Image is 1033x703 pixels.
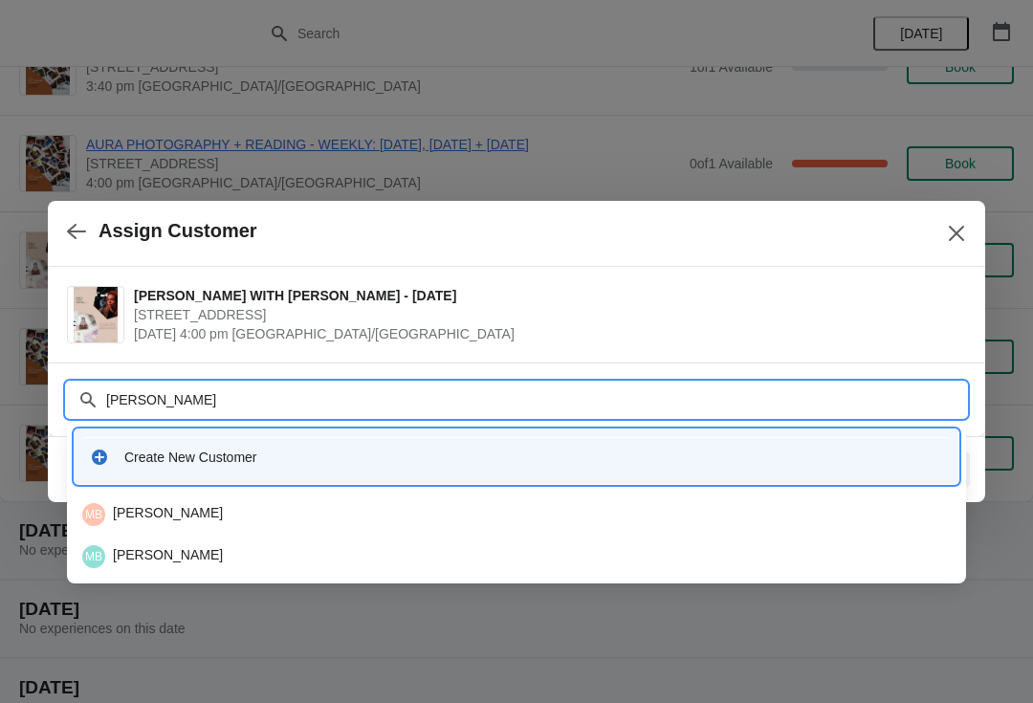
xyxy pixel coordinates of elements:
[99,220,257,242] h2: Assign Customer
[74,287,118,342] img: JUNGIAN TAROT WITH JESSICA - 19TH OCTOBER | 74 Broadway Market, London, UK | October 19 | 4:00 pm...
[82,545,105,568] span: Marisa Bellani
[124,448,943,467] div: Create New Customer
[85,550,102,563] text: MB
[85,508,102,521] text: MB
[67,534,966,576] li: Marisa Bellani
[82,545,951,568] div: [PERSON_NAME]
[134,324,956,343] span: [DATE] 4:00 pm [GEOGRAPHIC_DATA]/[GEOGRAPHIC_DATA]
[82,503,951,526] div: [PERSON_NAME]
[134,286,956,305] span: [PERSON_NAME] WITH [PERSON_NAME] - [DATE]
[939,216,974,251] button: Close
[67,495,966,534] li: Marisa Bailey
[105,383,966,417] input: Search customer name or email
[82,503,105,526] span: Marisa Bailey
[134,305,956,324] span: [STREET_ADDRESS]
